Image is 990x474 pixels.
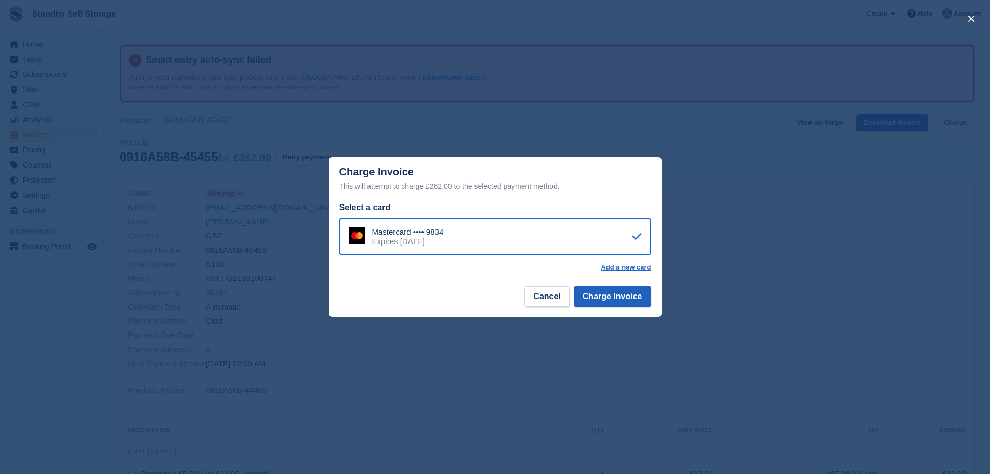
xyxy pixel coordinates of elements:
[339,166,651,193] div: Charge Invoice
[574,286,651,307] button: Charge Invoice
[349,227,365,244] img: Mastercard Logo
[372,227,444,237] div: Mastercard •••• 9834
[339,180,651,193] div: This will attempt to charge £262.00 to the selected payment method.
[524,286,569,307] button: Cancel
[339,201,651,214] div: Select a card
[372,237,444,246] div: Expires [DATE]
[601,263,651,272] a: Add a new card
[963,10,980,27] button: close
